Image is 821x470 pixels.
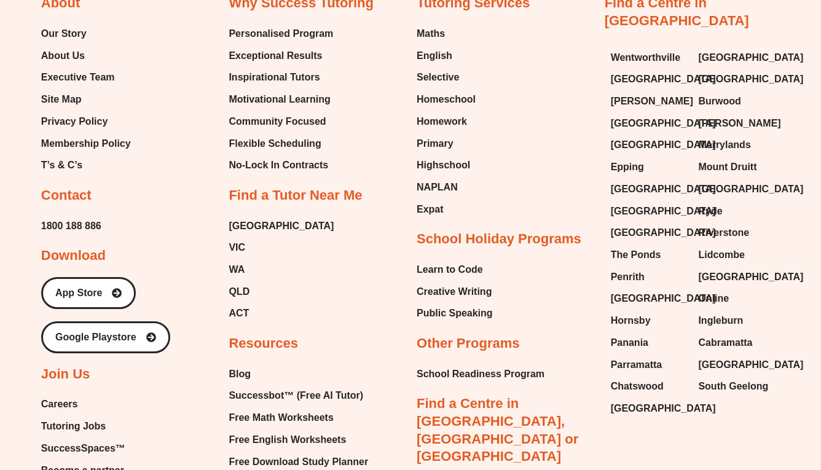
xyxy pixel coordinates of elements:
[611,70,716,88] span: [GEOGRAPHIC_DATA]
[229,386,375,405] a: Successbot™ (Free AI Tutor)
[41,90,82,109] span: Site Map
[698,92,740,111] span: Burwood
[417,304,493,323] a: Public Speaking
[610,331,821,470] iframe: Chat Widget
[698,114,780,133] span: [PERSON_NAME]
[611,92,693,111] span: [PERSON_NAME]
[611,268,645,286] span: Penrith
[611,246,661,264] span: The Ponds
[41,321,170,353] a: Google Playstore
[611,268,686,286] a: Penrith
[417,47,476,65] a: English
[229,365,251,383] span: Blog
[41,439,147,458] a: SuccessSpaces™
[698,49,803,67] span: [GEOGRAPHIC_DATA]
[41,156,82,174] span: T’s & C’s
[229,135,333,153] a: Flexible Scheduling
[229,68,333,87] a: Inspirational Tutors
[611,158,644,176] span: Epping
[698,289,729,308] span: Online
[417,68,459,87] span: Selective
[611,114,716,133] span: [GEOGRAPHIC_DATA]
[611,311,651,330] span: Hornsby
[417,365,544,383] span: School Readiness Program
[229,365,375,383] a: Blog
[229,335,298,353] h2: Resources
[698,202,722,221] span: Ryde
[611,136,686,154] a: [GEOGRAPHIC_DATA]
[41,187,92,205] h2: Contact
[55,332,136,342] span: Google Playstore
[417,283,492,301] span: Creative Writing
[611,311,686,330] a: Hornsby
[229,112,326,131] span: Community Focused
[229,135,321,153] span: Flexible Scheduling
[698,311,743,330] span: Ingleburn
[229,187,362,205] h2: Find a Tutor Near Me
[611,289,686,308] a: [GEOGRAPHIC_DATA]
[611,202,686,221] a: [GEOGRAPHIC_DATA]
[229,90,333,109] a: Motivational Learning
[698,136,750,154] span: Merrylands
[41,217,101,235] a: 1800 188 886
[417,260,493,279] a: Learn to Code
[417,112,467,131] span: Homework
[417,283,493,301] a: Creative Writing
[229,409,375,427] a: Free Math Worksheets
[417,156,470,174] span: Highschool
[611,202,716,221] span: [GEOGRAPHIC_DATA]
[417,25,445,43] span: Maths
[698,311,774,330] a: Ingleburn
[417,200,476,219] a: Expat
[698,246,774,264] a: Lidcombe
[417,68,476,87] a: Selective
[41,247,106,265] h2: Download
[698,158,756,176] span: Mount Druitt
[229,112,333,131] a: Community Focused
[611,180,716,198] span: [GEOGRAPHIC_DATA]
[417,260,483,279] span: Learn to Code
[41,366,90,383] h2: Join Us
[611,158,686,176] a: Epping
[611,49,686,67] a: Wentworthville
[41,47,131,65] a: About Us
[229,25,333,43] span: Personalised Program
[41,156,131,174] a: T’s & C’s
[698,136,774,154] a: Merrylands
[417,90,476,109] span: Homeschool
[417,112,476,131] a: Homework
[41,90,131,109] a: Site Map
[229,238,334,257] a: VIC
[229,156,333,174] a: No-Lock In Contracts
[611,224,686,242] a: [GEOGRAPHIC_DATA]
[611,180,686,198] a: [GEOGRAPHIC_DATA]
[229,386,363,405] span: Successbot™ (Free AI Tutor)
[229,238,245,257] span: VIC
[229,68,320,87] span: Inspirational Tutors
[229,283,334,301] a: QLD
[611,92,686,111] a: [PERSON_NAME]
[229,260,245,279] span: WA
[698,224,774,242] a: Riverstone
[41,417,147,436] a: Tutoring Jobs
[698,268,803,286] span: [GEOGRAPHIC_DATA]
[229,217,334,235] a: [GEOGRAPHIC_DATA]
[229,409,333,427] span: Free Math Worksheets
[698,70,803,88] span: [GEOGRAPHIC_DATA]
[41,112,108,131] span: Privacy Policy
[417,135,454,153] span: Primary
[611,224,716,242] span: [GEOGRAPHIC_DATA]
[611,114,686,133] a: [GEOGRAPHIC_DATA]
[698,158,774,176] a: Mount Druitt
[698,180,774,198] a: [GEOGRAPHIC_DATA]
[698,268,774,286] a: [GEOGRAPHIC_DATA]
[229,304,249,323] span: ACT
[41,68,131,87] a: Executive Team
[698,49,774,67] a: [GEOGRAPHIC_DATA]
[611,136,716,154] span: [GEOGRAPHIC_DATA]
[41,25,131,43] a: Our Story
[41,135,131,153] a: Membership Policy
